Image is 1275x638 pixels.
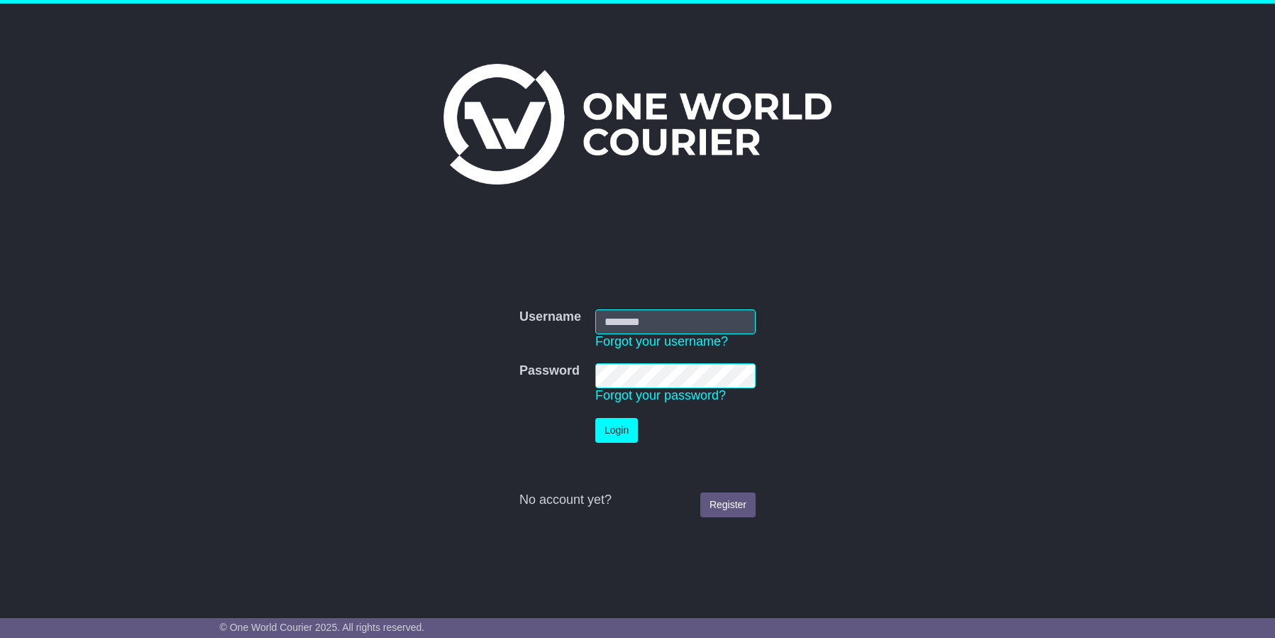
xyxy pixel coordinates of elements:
a: Register [700,493,756,517]
span: © One World Courier 2025. All rights reserved. [220,622,425,633]
div: No account yet? [519,493,756,508]
label: Username [519,309,581,325]
button: Login [595,418,638,443]
img: One World [443,64,831,185]
label: Password [519,363,580,379]
a: Forgot your password? [595,388,726,402]
a: Forgot your username? [595,334,728,348]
